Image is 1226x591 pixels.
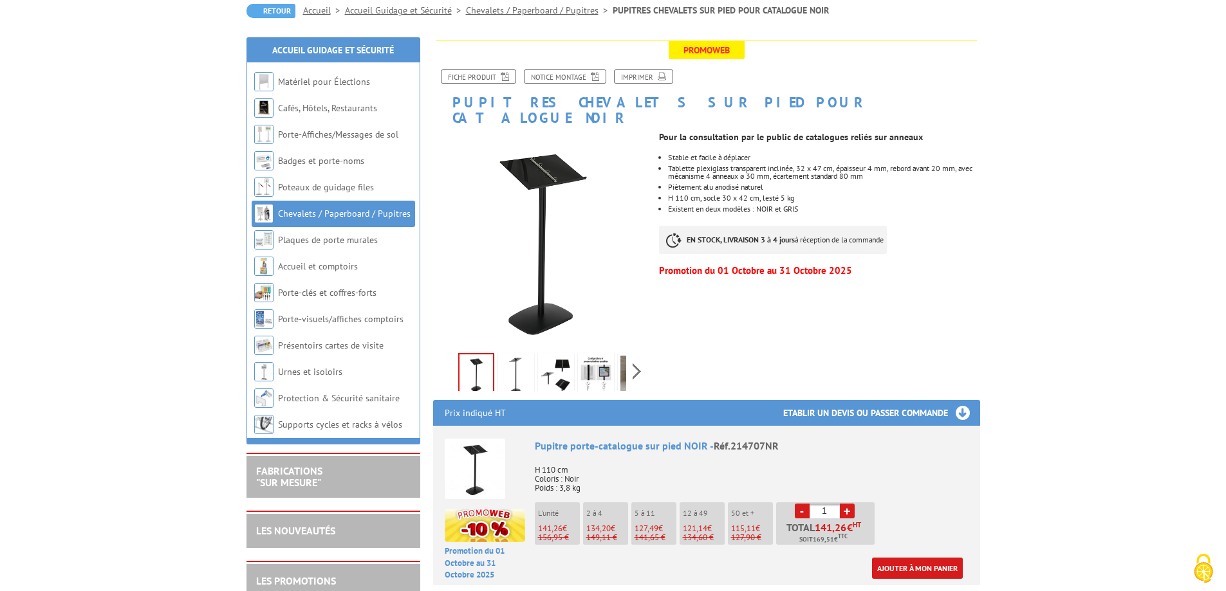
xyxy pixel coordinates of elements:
a: LES PROMOTIONS [256,574,336,587]
a: Retour [246,4,295,18]
img: Accueil et comptoirs [254,257,274,276]
a: Chevalets / Paperboard / Pupitres [278,208,411,219]
a: Ajouter à mon panier [872,558,963,579]
a: LES NOUVEAUTÉS [256,524,335,537]
p: 141,65 € [635,533,676,542]
img: 214707nr_pupitre_porte_catalogue_schema.jpg [580,356,611,396]
a: Présentoirs cartes de visite [278,340,384,351]
p: € [586,524,628,533]
a: Supports cycles et racks à vélos [278,419,402,430]
p: L'unité [538,509,580,518]
img: Matériel pour Élections [254,72,274,91]
p: € [731,524,773,533]
img: Pupitre porte-catalogue sur pied NOIR [445,439,505,499]
sup: TTC [838,532,848,540]
li: PUPITRES CHEVALETS SUR PIED POUR CATALOGUE NOIR [613,4,829,17]
span: Next [631,361,643,382]
p: à réception de la commande [659,226,887,254]
span: Promoweb [669,41,745,59]
p: € [538,524,580,533]
a: Porte-clés et coffres-forts [278,287,376,298]
img: Cafés, Hôtels, Restaurants [254,98,274,118]
span: 134,20 [586,523,611,534]
a: Plaques de porte murales [278,234,378,246]
img: pupitre_chevalet_pied_noir_face_anneaux_catalogue.jpg [433,132,650,349]
span: 115,11 [731,523,756,534]
span: € [847,522,853,532]
img: pupitre_chevalet_pied_noir_face_anneaux_catalogue.jpg [460,354,493,394]
img: Porte-clés et coffres-forts [254,283,274,302]
a: Cafés, Hôtels, Restaurants [278,102,377,114]
strong: Pour la consultation par le public de catalogues reliés sur anneaux [659,131,923,143]
a: Accueil Guidage et Sécurité [272,44,394,56]
li: Existent en deux modèles : NOIR et GRIS [668,205,980,213]
p: 2 à 4 [586,509,628,518]
li: H 110 cm, socle 30 x 42 cm, lesté 5 kg [668,194,980,202]
span: 141,26 [815,522,847,532]
p: 12 à 49 [683,509,725,518]
a: Fiche produit [441,69,516,84]
h3: Etablir un devis ou passer commande [783,400,980,426]
li: Piètement alu anodisé naturel [668,183,980,191]
a: + [840,504,855,518]
p: 134,60 € [683,533,725,542]
img: Porte-Affiches/Messages de sol [254,125,274,144]
p: 50 et + [731,509,773,518]
p: Promotion du 01 Octobre au 31 Octobre 2025 [659,267,980,275]
p: 149,11 € [586,533,628,542]
p: 127,90 € [731,533,773,542]
img: Porte-visuels/affiches comptoirs [254,309,274,329]
span: Réf.214707NR [714,439,779,452]
a: Imprimer [614,69,673,84]
button: Cookies (fenêtre modale) [1181,547,1226,591]
p: € [635,524,676,533]
span: 127,49 [635,523,658,534]
strong: EN STOCK, LIVRAISON 3 à 4 jours [687,235,795,244]
img: Chevalets / Paperboard / Pupitres [254,204,274,223]
a: Accueil Guidage et Sécurité [345,5,466,16]
li: Tablette plexiglass transparent inclinée, 32 x 47 cm, épaisseur 4 mm, rebord avant 20 mm, avec mé... [668,165,980,180]
p: € [683,524,725,533]
div: Pupitre porte-catalogue sur pied NOIR - [535,439,969,453]
span: 141,26 [538,523,562,534]
a: Protection & Sécurité sanitaire [278,392,400,404]
span: 121,14 [683,523,707,534]
img: 214707nr_pupitre_porte_catalogue_anneaux_zoom.jpg [541,356,571,396]
a: Accueil [303,5,345,16]
img: Urnes et isoloirs [254,362,274,381]
p: Promotion du 01 Octobre au 31 Octobre 2025 [445,545,525,581]
a: - [795,504,810,518]
a: Porte-Affiches/Messages de sol [278,129,398,140]
img: Cookies (fenêtre modale) [1187,552,1220,585]
img: Badges et porte-noms [254,151,274,170]
a: Chevalets / Paperboard / Pupitres [466,5,613,16]
a: FABRICATIONS"Sur Mesure" [256,464,322,489]
p: H 110 cm Coloris : Noir Poids : 3,8 kg [535,457,969,493]
img: Supports cycles et racks à vélos [254,415,274,434]
img: pupitre_noir_dos.jpg [501,356,532,396]
img: promotion [445,509,525,542]
sup: HT [853,520,861,529]
a: Poteaux de guidage files [278,181,374,193]
p: Prix indiqué HT [445,400,506,426]
img: Poteaux de guidage files [254,177,274,197]
span: Soit € [799,534,848,545]
img: Plaques de porte murales [254,230,274,250]
a: Urnes et isoloirs [278,366,342,377]
p: 5 à 11 [635,509,676,518]
a: Porte-visuels/affiches comptoirs [278,313,404,325]
a: Notice Montage [524,69,606,84]
p: Total [779,522,875,545]
span: 169,51 [813,534,834,545]
a: Badges et porte-noms [278,155,364,167]
li: Stable et facile à déplacer [668,154,980,161]
a: Accueil et comptoirs [278,260,358,272]
img: Présentoirs cartes de visite [254,336,274,355]
p: 156,95 € [538,533,580,542]
img: Protection & Sécurité sanitaire [254,388,274,408]
img: pupitre_noir_anneaux_situation.jpg [620,356,651,396]
a: Matériel pour Élections [278,76,370,87]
